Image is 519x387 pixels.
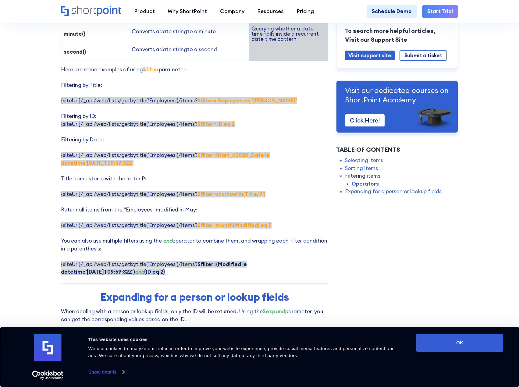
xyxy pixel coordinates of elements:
[416,334,503,352] button: OK
[345,50,395,60] a: Visit support site
[132,46,246,54] p: Converts a to a second
[345,164,378,172] a: Sorting items
[128,5,161,18] a: Product
[64,48,86,55] strong: second()
[345,172,380,180] a: Filtering items
[21,371,74,380] a: Usercentrics Cookiebot - opens in a new window
[422,5,458,18] a: Start Trial
[61,222,272,229] span: {siteUrl}/_api/web/lists/getbytitle('Employees')/items?
[61,152,270,166] strong: $filter=Start_x0020_Date le datetime'[DATE]T09:59:32Z'
[251,5,290,18] a: Resources
[197,121,235,127] strong: $filter= ID eq 2
[352,180,379,188] a: Operators
[159,28,187,35] span: date string
[220,8,245,16] div: Company
[367,5,417,18] a: Schedule Demo
[345,86,449,105] p: Visit our dedicated courses on ShortPoint Academy
[197,191,265,197] strong: $filter=startswith(Title,‘P’)
[80,291,309,303] h2: Expanding for a person or lookup fields
[134,8,155,16] div: Product
[61,97,297,104] span: {siteUrl}/_api/web/lists/getbytitle('Employees')/items?
[290,5,321,18] a: Pricing
[345,27,449,44] p: To search more helpful articles, Visit our Support Site
[159,46,187,53] span: date string
[61,6,121,17] a: Home
[249,7,328,61] td: Querying whether a date time falls inside a recurrent date time pattern
[61,308,328,323] p: When dealing with a person or lookup fields, only the ID will be returned. Using the parameter, y...
[263,308,285,315] strong: $expand
[258,8,284,16] div: Resources
[345,188,442,196] a: Expanding for a person or lookup fields
[61,191,265,197] span: {siteUrl}/_api/web/lists/getbytitle('Employees')/items?
[297,8,314,16] div: Pricing
[345,114,385,126] a: Click Here!
[161,5,214,18] a: Why ShortPoint
[132,28,246,36] p: Converts a to a minute
[61,152,270,166] span: {siteUrl}/_api/web/lists/getbytitle('Employees')/items?
[135,268,144,275] em: and
[213,5,251,18] a: Company
[34,334,62,361] img: logo
[88,346,395,358] span: We use cookies to analyze our traffic in order to improve your website experience, provide social...
[345,157,383,165] a: Selecting items
[400,50,447,60] a: Submit a ticket
[163,237,172,244] em: and
[143,66,159,73] strong: $filter
[61,261,247,275] span: {siteUrl}/_api/web/lists/getbytitle('Employees')/items?
[61,66,328,276] p: Here are some examples of using parameter: Filtering by Title: Filtering by ID: Filtering by Date...
[64,30,85,37] strong: minute()
[336,145,458,154] div: Table of Contents
[197,97,297,104] strong: $filter= Employee eq ‘[PERSON_NAME]'
[135,268,165,275] strong: (ID eq 2)
[197,222,272,229] strong: $filter=month(Modified) eq 5
[61,121,235,127] span: {siteUrl}/_api/web/lists/getbytitle('Employees')/items?
[168,8,207,16] div: Why ShortPoint
[88,336,403,343] div: This website uses cookies
[88,367,124,377] a: Show details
